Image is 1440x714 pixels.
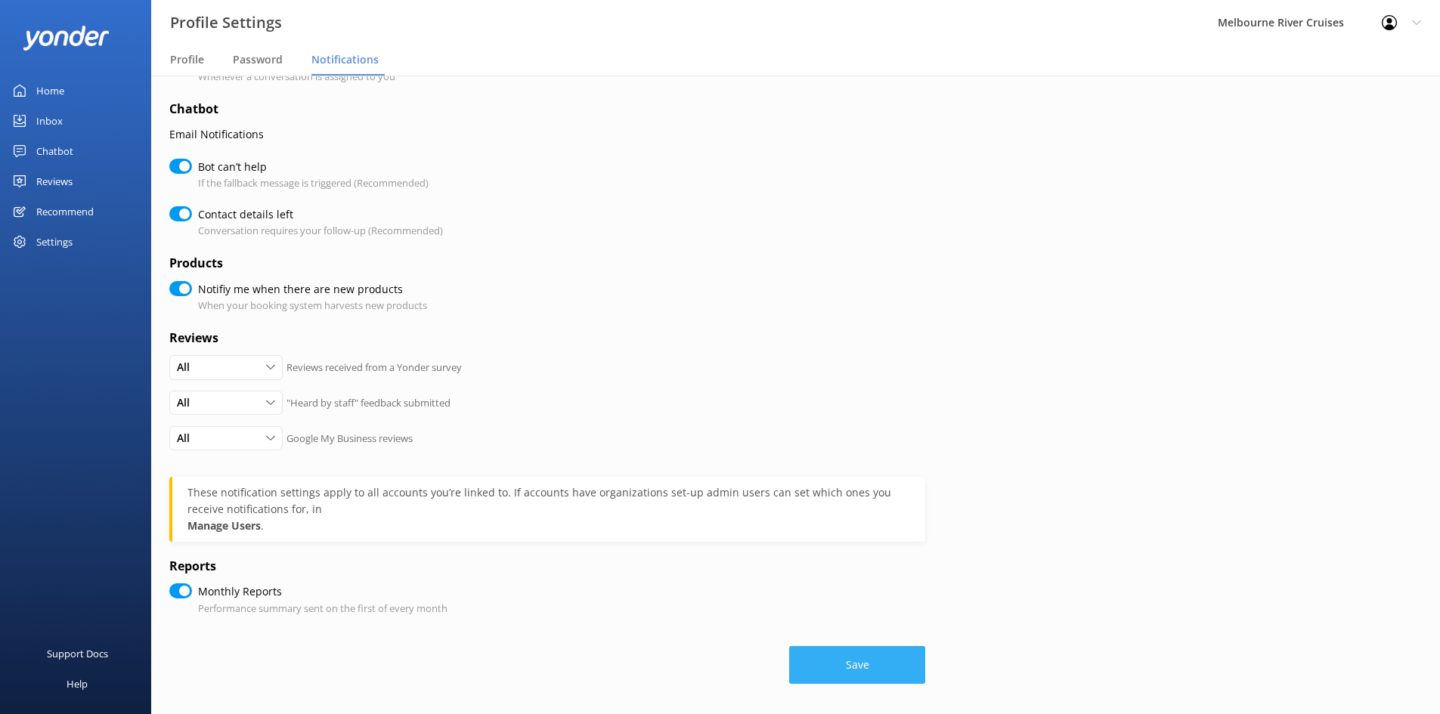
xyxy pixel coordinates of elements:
p: "Heard by staff" feedback submitted [286,395,451,411]
div: Help [67,669,88,699]
div: Recommend [36,196,94,227]
p: Google My Business reviews [286,431,413,447]
button: Save [789,646,925,684]
div: . [187,484,910,534]
div: These notification settings apply to all accounts you’re linked to. If accounts have organization... [187,484,910,518]
p: Performance summary sent on the first of every month [198,601,447,617]
div: Chatbot [36,136,73,166]
label: Notifiy me when there are new products [198,281,420,298]
p: If the fallback message is triggered (Recommended) [198,175,429,191]
p: Conversation requires your follow-up (Recommended) [198,223,443,239]
span: Notifications [311,52,379,67]
span: Profile [170,52,204,67]
p: When your booking system harvests new products [198,298,427,314]
h4: Products [169,254,925,274]
span: All [177,394,199,411]
p: Reviews received from a Yonder survey [286,360,462,376]
div: Settings [36,227,73,257]
span: All [177,430,199,447]
strong: Manage Users [187,518,261,533]
label: Contact details left [198,206,435,223]
label: Bot can’t help [198,159,421,175]
img: yonder-white-logo.png [23,26,110,51]
div: Support Docs [47,638,108,669]
div: Home [36,76,64,106]
p: Whenever a conversation is assigned to you [198,69,395,85]
h3: Profile Settings [170,11,282,35]
div: Inbox [36,106,63,136]
span: Password [233,52,283,67]
h4: Reports [169,557,925,576]
label: Monthly Reports [198,583,440,600]
div: Reviews [36,166,73,196]
span: All [177,359,199,376]
p: Email Notifications [169,126,925,143]
h4: Reviews [169,329,925,348]
h4: Chatbot [169,100,925,119]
